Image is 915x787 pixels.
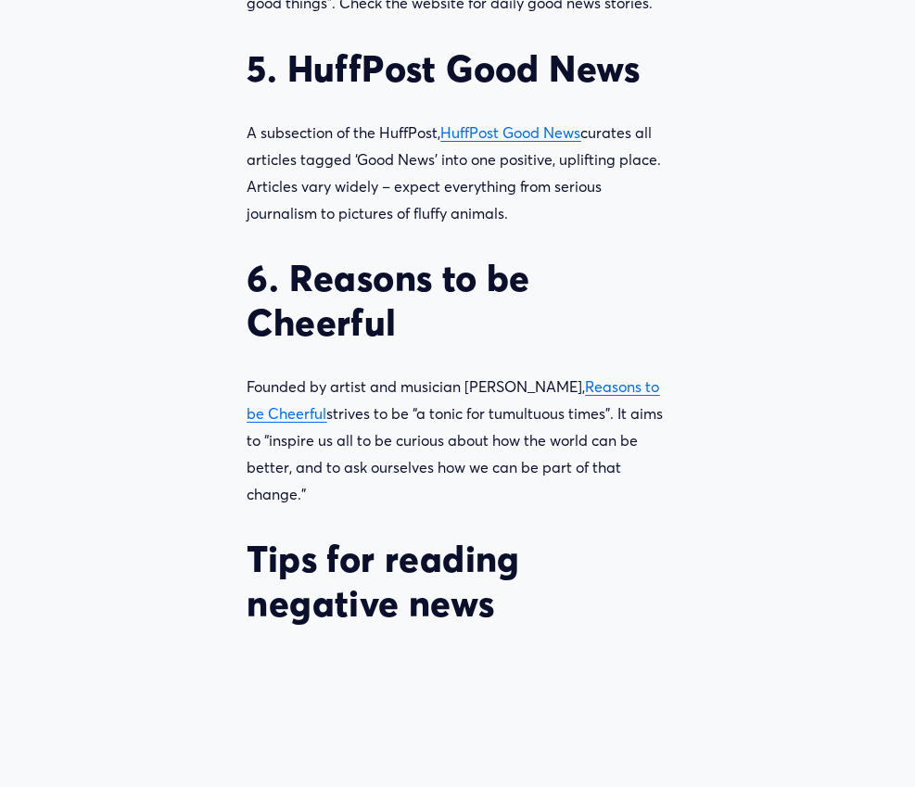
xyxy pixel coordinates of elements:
[247,537,667,625] h2: Tips for reading negative news
[440,123,580,142] a: HuffPost Good News
[247,46,667,90] h2: 5. HuffPost Good News
[247,374,667,507] p: Founded by artist and musician [PERSON_NAME], strives to be “a tonic for tumultuous times”. It ai...
[247,256,667,344] h2: 6. Reasons to be Cheerful
[247,120,667,226] p: A subsection of the HuffPost, curates all articles tagged ‘Good News’ into one positive, upliftin...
